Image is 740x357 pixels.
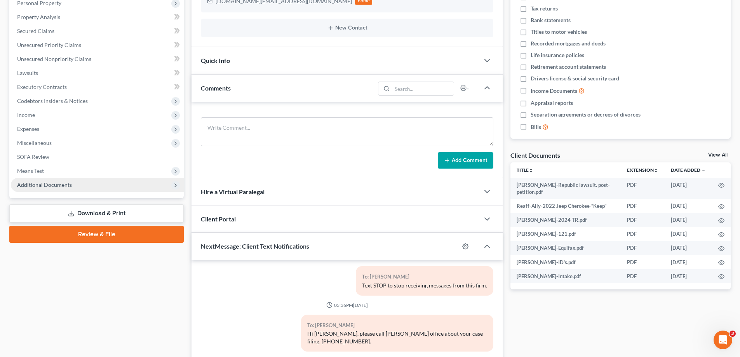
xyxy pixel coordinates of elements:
td: [DATE] [665,178,712,199]
span: Miscellaneous [17,139,52,146]
i: expand_more [701,168,706,173]
button: Add Comment [438,152,493,169]
td: [DATE] [665,199,712,213]
a: SOFA Review [11,150,184,164]
div: Hi [PERSON_NAME], please call [PERSON_NAME] office about your case filing. [PHONE_NUMBER]. [307,330,487,345]
a: Extensionunfold_more [627,167,658,173]
span: Unsecured Nonpriority Claims [17,56,91,62]
span: SOFA Review [17,153,49,160]
span: Hire a Virtual Paralegal [201,188,265,195]
span: Tax returns [531,5,558,12]
a: Titleunfold_more [517,167,533,173]
td: [DATE] [665,241,712,255]
span: Life insurance policies [531,51,584,59]
a: Secured Claims [11,24,184,38]
div: To: [PERSON_NAME] [362,272,487,281]
span: Client Portal [201,215,236,223]
span: Income [17,111,35,118]
td: [DATE] [665,269,712,283]
span: Unsecured Priority Claims [17,42,81,48]
span: Bank statements [531,16,571,24]
i: unfold_more [529,168,533,173]
a: View All [708,152,728,158]
span: Codebtors Insiders & Notices [17,98,88,104]
div: Client Documents [510,151,560,159]
td: [PERSON_NAME]-Intake.pdf [510,269,621,283]
i: unfold_more [654,168,658,173]
span: Additional Documents [17,181,72,188]
td: PDF [621,241,665,255]
td: [PERSON_NAME]-2024 TR.pdf [510,213,621,227]
a: Download & Print [9,204,184,223]
div: 03:36PM[DATE] [201,302,493,308]
a: Lawsuits [11,66,184,80]
span: Bills [531,123,541,131]
span: Lawsuits [17,70,38,76]
span: Retirement account statements [531,63,606,71]
span: 3 [730,331,736,337]
td: [DATE] [665,213,712,227]
div: Text STOP to stop receiving messages from this firm. [362,282,487,289]
span: Quick Info [201,57,230,64]
span: Income Documents [531,87,577,95]
div: To: [PERSON_NAME] [307,321,487,330]
td: [DATE] [665,227,712,241]
span: Means Test [17,167,44,174]
button: New Contact [207,25,487,31]
span: Drivers license & social security card [531,75,619,82]
td: Reaff-Ally-2022 Jeep Cherokee-"Keep" [510,199,621,213]
input: Search... [392,82,454,95]
span: Separation agreements or decrees of divorces [531,111,641,118]
td: [DATE] [665,255,712,269]
span: NextMessage: Client Text Notifications [201,242,309,250]
td: PDF [621,199,665,213]
a: Executory Contracts [11,80,184,94]
iframe: Intercom live chat [714,331,732,349]
span: Expenses [17,125,39,132]
span: Executory Contracts [17,84,67,90]
a: Date Added expand_more [671,167,706,173]
a: Unsecured Nonpriority Claims [11,52,184,66]
span: Secured Claims [17,28,54,34]
td: PDF [621,227,665,241]
td: PDF [621,178,665,199]
td: [PERSON_NAME]-Republic lawsuit. post-petition.pdf [510,178,621,199]
td: PDF [621,269,665,283]
td: PDF [621,213,665,227]
span: Recorded mortgages and deeds [531,40,606,47]
td: [PERSON_NAME]-Equifax.pdf [510,241,621,255]
a: Unsecured Priority Claims [11,38,184,52]
td: PDF [621,255,665,269]
span: Titles to motor vehicles [531,28,587,36]
span: Comments [201,84,231,92]
a: Property Analysis [11,10,184,24]
td: [PERSON_NAME]-121.pdf [510,227,621,241]
span: Property Analysis [17,14,60,20]
td: [PERSON_NAME]-ID's.pdf [510,255,621,269]
a: Review & File [9,226,184,243]
span: Appraisal reports [531,99,573,107]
